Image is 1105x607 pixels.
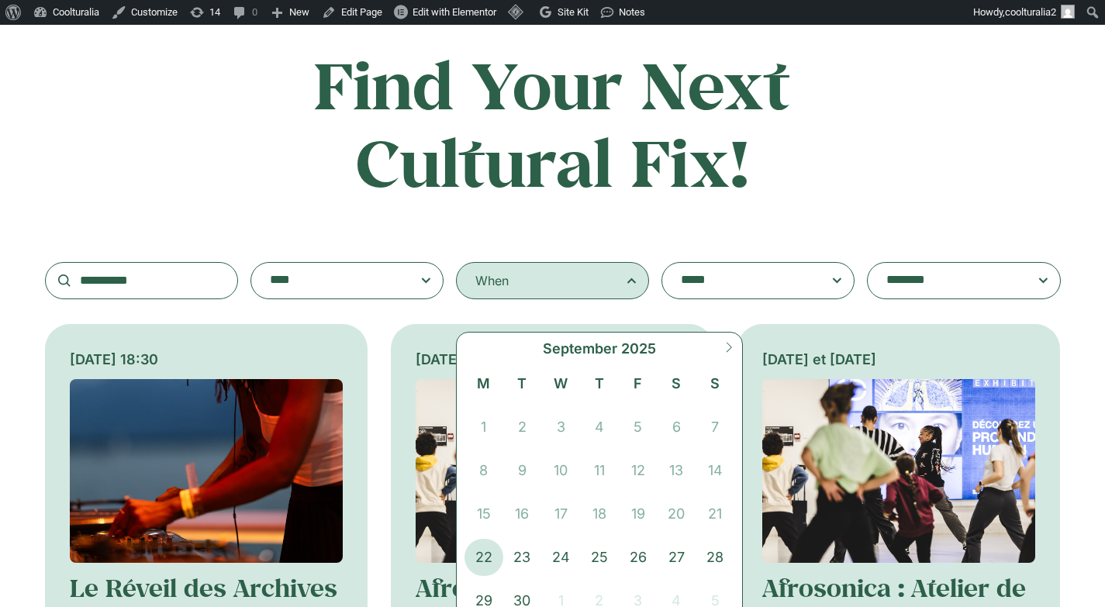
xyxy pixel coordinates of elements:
span: September 15, 2025 [464,495,503,533]
span: F [619,373,658,394]
span: September 18, 2025 [580,495,619,533]
span: coolturalia2 [1005,6,1056,18]
span: September 22, 2025 [464,539,503,576]
textarea: Search [886,270,1010,291]
span: September 20, 2025 [657,495,696,533]
img: Coolturalia - Afrosonica - Paysages Sonores. Atelier de danse Amapiano [762,379,1036,563]
img: Coolturalia - Afrosonica - Paysages Sonores. Atelier de danse Amapiano Adulte [416,379,689,563]
span: September 24, 2025 [541,539,580,576]
span: September 16, 2025 [503,495,542,533]
span: September 14, 2025 [696,452,734,489]
div: [DATE] 10:00 [416,349,689,370]
span: Site Kit [558,6,589,18]
span: September 10, 2025 [541,452,580,489]
span: S [657,373,696,394]
span: September 21, 2025 [696,495,734,533]
span: September 7, 2025 [696,409,734,446]
span: 2025 [621,338,656,359]
span: September 2, 2025 [503,409,542,446]
span: September [543,338,617,359]
span: M [464,373,503,394]
span: T [503,373,542,394]
span: September 3, 2025 [541,409,580,446]
span: September 1, 2025 [464,409,503,446]
span: September 12, 2025 [619,452,658,489]
textarea: Search [681,270,805,291]
span: September 6, 2025 [657,409,696,446]
span: W [541,373,580,394]
div: When [475,271,509,290]
span: Edit with Elementor [413,6,496,18]
span: September 4, 2025 [580,409,619,446]
span: September 13, 2025 [657,452,696,489]
img: Coolturalia - Le Réveil des Archives sonores #30 : passage de disques par Janeen [70,379,344,563]
span: September 23, 2025 [503,539,542,576]
span: T [580,373,619,394]
span: September 5, 2025 [619,409,658,446]
span: September 26, 2025 [619,539,658,576]
div: [DATE] 18:30 [70,349,344,370]
span: S [696,373,734,394]
h2: Find Your Next Cultural Fix! [248,46,858,200]
textarea: Search [270,270,394,291]
span: September 9, 2025 [503,452,542,489]
span: September 8, 2025 [464,452,503,489]
div: [DATE] et [DATE] [762,349,1036,370]
span: September 28, 2025 [696,539,734,576]
span: September 25, 2025 [580,539,619,576]
span: September 27, 2025 [657,539,696,576]
span: September 17, 2025 [541,495,580,533]
span: September 19, 2025 [619,495,658,533]
span: September 11, 2025 [580,452,619,489]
